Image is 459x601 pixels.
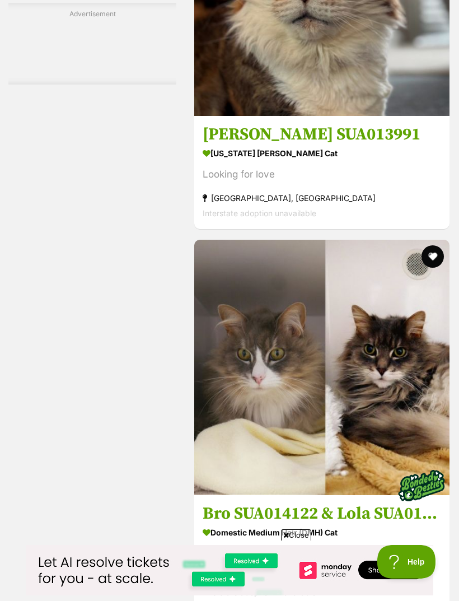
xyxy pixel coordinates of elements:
div: Looking for love [203,167,441,182]
span: Interstate adoption unavailable [203,208,316,218]
strong: [US_STATE] [PERSON_NAME] Cat [203,145,441,161]
h3: [PERSON_NAME] SUA013991 [203,124,441,145]
strong: [GEOGRAPHIC_DATA], [GEOGRAPHIC_DATA] [203,190,441,206]
strong: Domestic Medium Hair (DMH) Cat [203,525,441,541]
img: bonded besties [394,458,449,514]
div: Advertisement [8,3,176,85]
img: Bro SUA014122 & Lola SUA014121 - Domestic Medium Hair (DMH) Cat [194,240,449,495]
a: [PERSON_NAME] SUA013991 [US_STATE] [PERSON_NAME] Cat Looking for love [GEOGRAPHIC_DATA], [GEOGRAP... [194,115,449,229]
span: Close [281,529,311,541]
button: favourite [421,245,444,268]
h3: Bro SUA014122 & Lola SUA014121 [203,504,441,525]
iframe: Help Scout Beacon - Open [377,545,437,579]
